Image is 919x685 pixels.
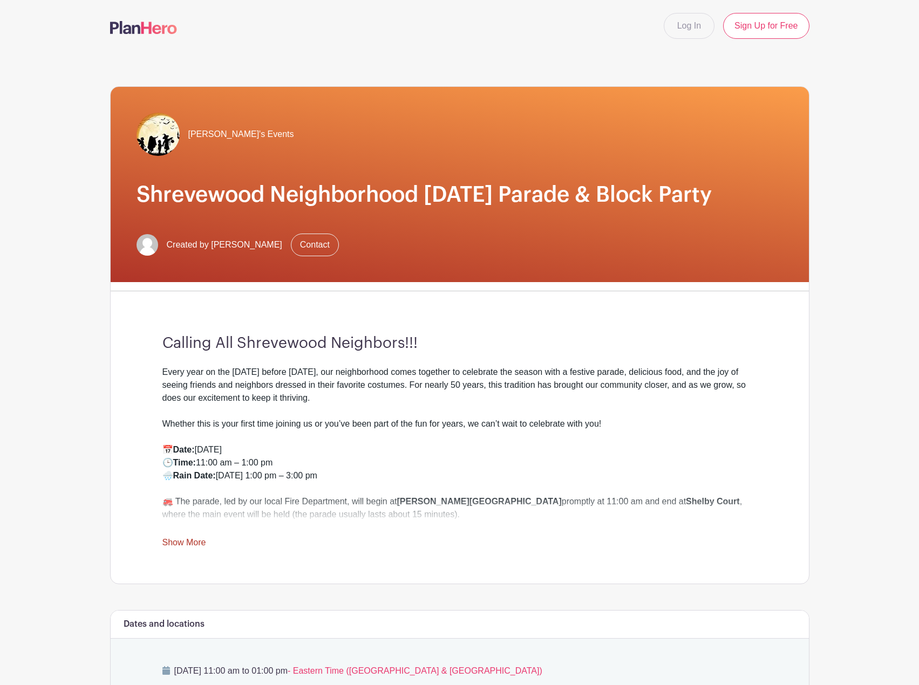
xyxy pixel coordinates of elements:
[162,495,757,534] div: 🚒 The parade, led by our local Fire Department, will begin at promptly at 11:00 am and end at , w...
[686,497,740,506] strong: Shelby Court
[137,234,158,256] img: default-ce2991bfa6775e67f084385cd625a349d9dcbb7a52a09fb2fda1e96e2d18dcdb.png
[162,538,206,551] a: Show More
[173,471,216,480] strong: Rain Date:
[723,13,809,39] a: Sign Up for Free
[291,234,339,256] a: Contact
[124,619,205,629] h6: Dates and locations
[137,113,180,156] img: halloween%20-%204.jpg
[162,665,757,677] p: [DATE] 11:00 am to 01:00 pm
[397,497,562,506] strong: [PERSON_NAME][GEOGRAPHIC_DATA]
[288,666,542,675] span: - Eastern Time ([GEOGRAPHIC_DATA] & [GEOGRAPHIC_DATA])
[110,21,177,34] img: logo-507f7623f17ff9eddc593b1ce0a138ce2505c220e1c5a4e2b4648c50719b7d32.svg
[162,334,757,353] h3: Calling All Shrevewood Neighbors!!!
[162,366,757,417] div: Every year on the [DATE] before [DATE], our neighborhood comes together to celebrate the season w...
[188,128,294,141] span: [PERSON_NAME]'s Events
[162,443,757,495] div: 📅 [DATE] 🕒 11:00 am – 1:00 pm 🌧️ [DATE] 1:00 pm – 3:00 pm
[167,238,282,251] span: Created by [PERSON_NAME]
[664,13,714,39] a: Log In
[173,458,196,467] strong: Time:
[162,417,757,443] div: Whether this is your first time joining us or you’ve been part of the fun for years, we can’t wai...
[137,182,783,208] h1: Shrevewood Neighborhood [DATE] Parade & Block Party
[173,445,195,454] strong: Date:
